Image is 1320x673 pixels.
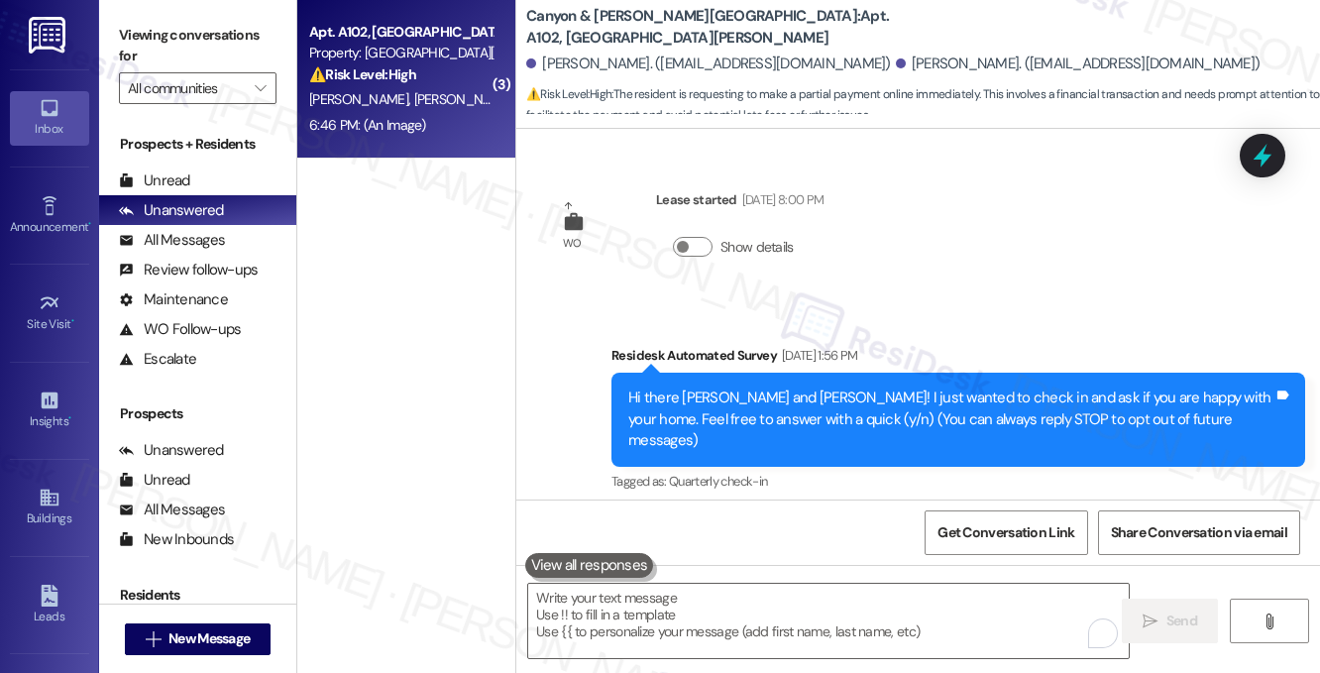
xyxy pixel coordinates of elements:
[526,84,1320,127] span: : The resident is requesting to make a partial payment online immediately. This involves a financ...
[414,90,513,108] span: [PERSON_NAME]
[119,170,190,191] div: Unread
[309,43,493,63] div: Property: [GEOGRAPHIC_DATA][PERSON_NAME]
[119,440,224,461] div: Unanswered
[1143,614,1157,629] i: 
[737,189,825,210] div: [DATE] 8:00 PM
[99,134,296,155] div: Prospects + Residents
[1122,599,1218,643] button: Send
[119,529,234,550] div: New Inbounds
[526,54,891,74] div: [PERSON_NAME]. ([EMAIL_ADDRESS][DOMAIN_NAME])
[896,54,1261,74] div: [PERSON_NAME]. ([EMAIL_ADDRESS][DOMAIN_NAME])
[1262,614,1276,629] i: 
[71,314,74,328] span: •
[119,289,228,310] div: Maintenance
[1166,611,1197,631] span: Send
[99,403,296,424] div: Prospects
[309,90,414,108] span: [PERSON_NAME]
[937,522,1074,543] span: Get Conversation Link
[255,80,266,96] i: 
[10,384,89,437] a: Insights •
[1111,522,1287,543] span: Share Conversation via email
[10,579,89,632] a: Leads
[563,233,582,254] div: WO
[526,6,923,49] b: Canyon & [PERSON_NAME][GEOGRAPHIC_DATA]: Apt. A102, [GEOGRAPHIC_DATA][PERSON_NAME]
[119,319,241,340] div: WO Follow-ups
[611,345,1305,373] div: Residesk Automated Survey
[526,86,611,102] strong: ⚠️ Risk Level: High
[720,237,794,258] label: Show details
[119,349,196,370] div: Escalate
[925,510,1087,555] button: Get Conversation Link
[88,217,91,231] span: •
[119,500,225,520] div: All Messages
[68,411,71,425] span: •
[611,467,1305,496] div: Tagged as:
[309,65,416,83] strong: ⚠️ Risk Level: High
[146,631,161,647] i: 
[309,22,493,43] div: Apt. A102, [GEOGRAPHIC_DATA][PERSON_NAME]
[99,585,296,606] div: Residents
[628,388,1273,451] div: Hi there [PERSON_NAME] and [PERSON_NAME]! I just wanted to check in and ask if you are happy with...
[656,189,824,217] div: Lease started
[119,470,190,491] div: Unread
[669,473,767,490] span: Quarterly check-in
[1098,510,1300,555] button: Share Conversation via email
[119,260,258,280] div: Review follow-ups
[309,116,426,134] div: 6:46 PM: (An Image)
[777,345,858,366] div: [DATE] 1:56 PM
[10,286,89,340] a: Site Visit •
[125,623,272,655] button: New Message
[119,20,276,72] label: Viewing conversations for
[128,72,245,104] input: All communities
[10,481,89,534] a: Buildings
[10,91,89,145] a: Inbox
[528,584,1129,658] textarea: To enrich screen reader interactions, please activate Accessibility in Grammarly extension settings
[119,200,224,221] div: Unanswered
[29,17,69,54] img: ResiDesk Logo
[119,230,225,251] div: All Messages
[168,628,250,649] span: New Message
